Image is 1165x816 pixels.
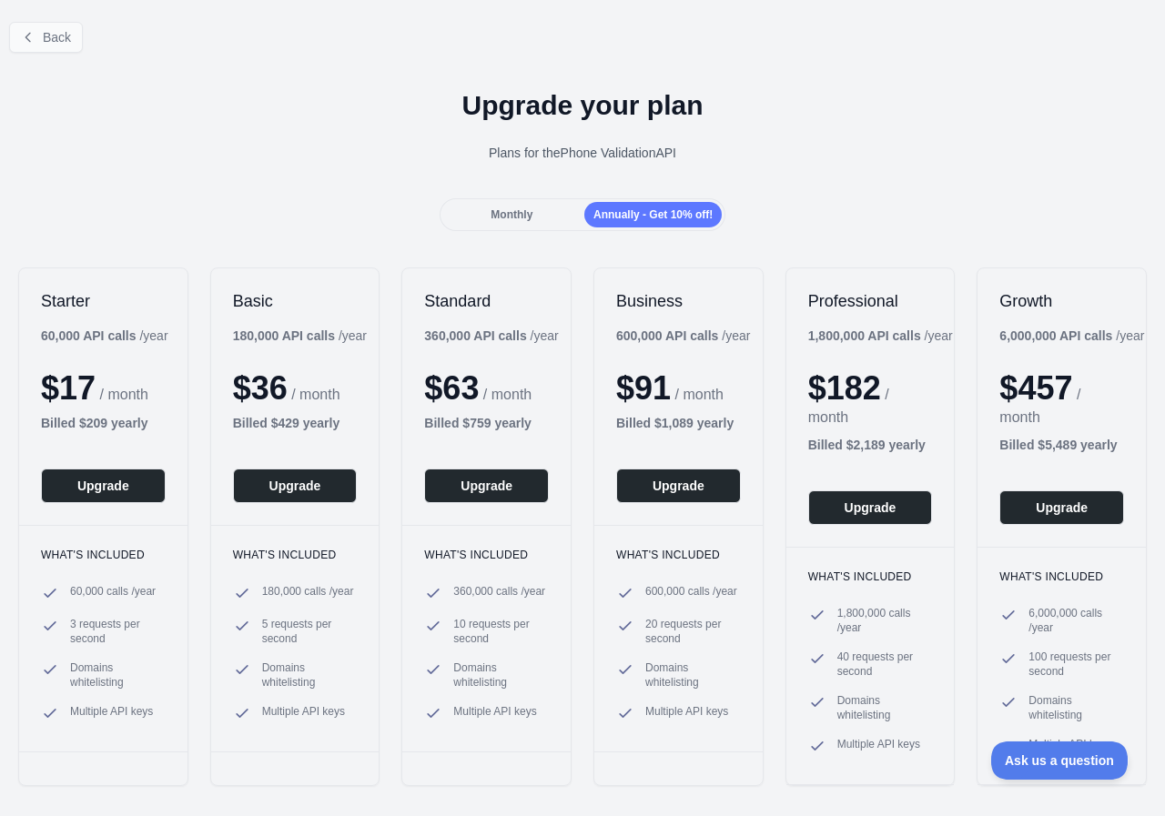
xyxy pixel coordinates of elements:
[808,290,933,312] h2: Professional
[808,327,953,345] div: / year
[616,327,750,345] div: / year
[424,290,549,312] h2: Standard
[616,290,741,312] h2: Business
[808,369,881,407] span: $ 182
[616,369,671,407] span: $ 91
[991,741,1129,780] iframe: Toggle Customer Support
[999,369,1072,407] span: $ 457
[999,290,1124,312] h2: Growth
[999,327,1144,345] div: / year
[424,327,558,345] div: / year
[999,328,1112,343] b: 6,000,000 API calls
[424,328,526,343] b: 360,000 API calls
[424,369,479,407] span: $ 63
[616,328,718,343] b: 600,000 API calls
[808,328,921,343] b: 1,800,000 API calls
